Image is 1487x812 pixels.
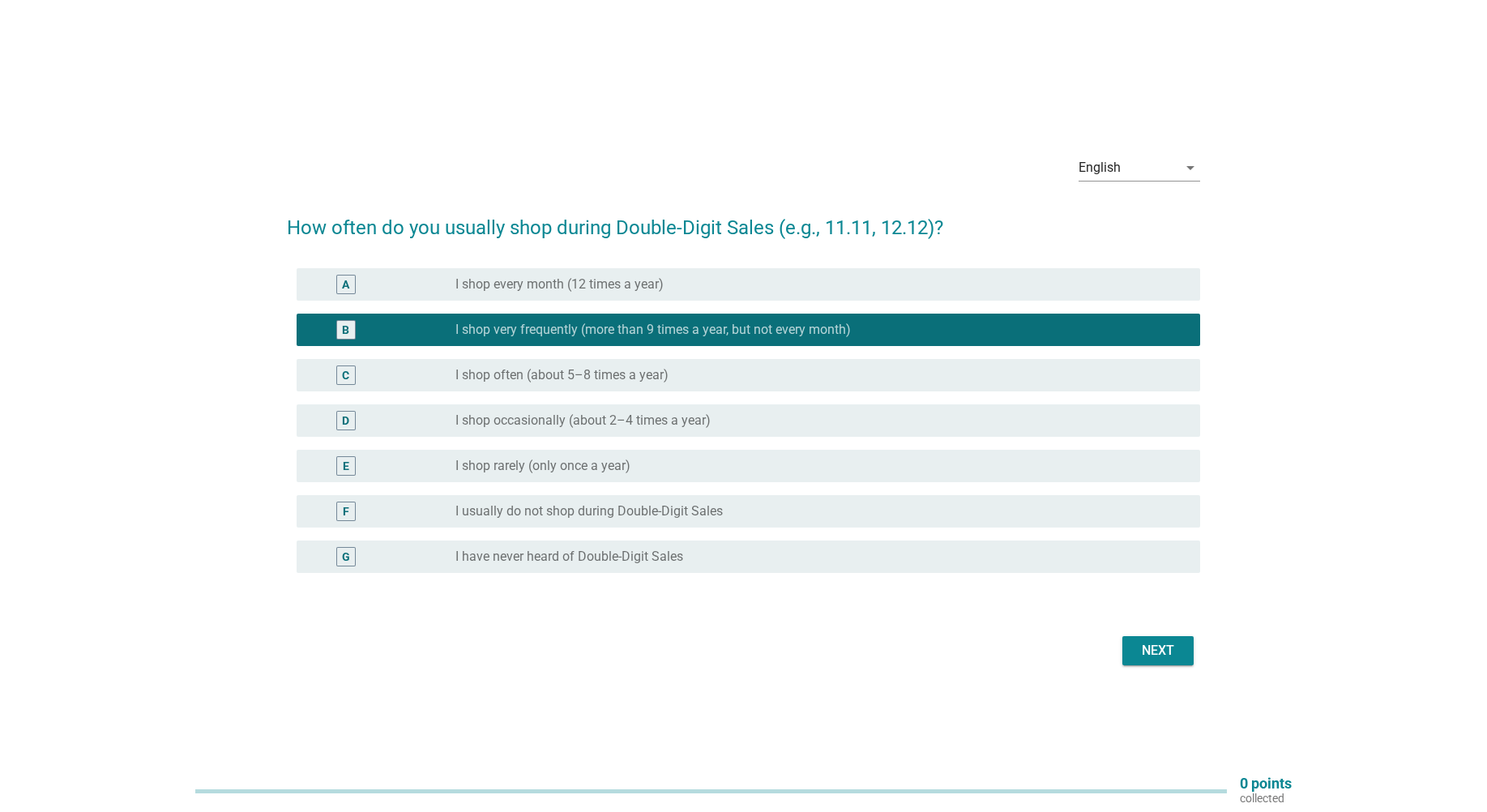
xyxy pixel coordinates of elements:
label: I shop often (about 5–8 times a year) [455,367,669,383]
div: F [343,503,349,520]
div: English [1079,160,1121,175]
label: I shop rarely (only once a year) [455,458,630,474]
label: I usually do not shop during Double-Digit Sales [455,503,723,519]
p: collected [1240,791,1292,806]
button: Next [1122,636,1194,665]
p: 0 points [1240,776,1292,791]
i: arrow_drop_down [1181,158,1200,177]
label: I shop very frequently (more than 9 times a year, but not every month) [455,322,851,338]
div: G [342,549,350,566]
div: Next [1135,641,1181,660]
div: A [342,276,349,293]
h2: How often do you usually shop during Double-Digit Sales (e.g., 11.11, 12.12)? [287,197,1200,242]
div: E [343,458,349,475]
div: B [342,322,349,339]
label: I have never heard of Double-Digit Sales [455,549,683,565]
div: C [342,367,349,384]
label: I shop every month (12 times a year) [455,276,664,293]
div: D [342,412,349,430]
label: I shop occasionally (about 2–4 times a year) [455,412,711,429]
